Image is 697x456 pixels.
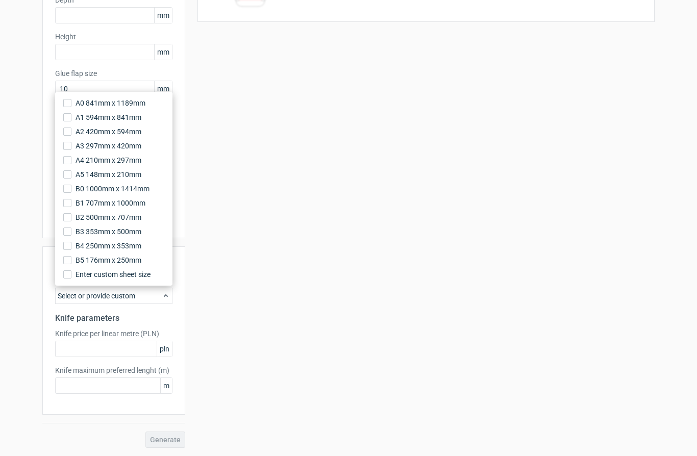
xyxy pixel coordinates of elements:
[76,169,141,180] span: A5 148mm x 210mm
[55,365,172,375] label: Knife maximum preferred lenght (m)
[76,112,141,122] span: A1 594mm x 841mm
[76,269,151,280] span: Enter custom sheet size
[76,98,145,108] span: A0 841mm x 1189mm
[55,312,172,324] h2: Knife parameters
[55,68,172,79] label: Glue flap size
[76,198,145,208] span: B1 707mm x 1000mm
[157,341,172,357] span: pln
[55,32,172,42] label: Height
[76,184,150,194] span: B0 1000mm x 1414mm
[76,226,141,237] span: B3 353mm x 500mm
[154,44,172,60] span: mm
[76,255,141,265] span: B5 176mm x 250mm
[154,81,172,96] span: mm
[76,141,141,151] span: A3 297mm x 420mm
[76,155,141,165] span: A4 210mm x 297mm
[154,8,172,23] span: mm
[55,328,172,339] label: Knife price per linear metre (PLN)
[76,241,141,251] span: B4 250mm x 353mm
[160,378,172,393] span: m
[76,212,141,222] span: B2 500mm x 707mm
[55,288,172,304] div: Select or provide custom
[76,126,141,137] span: A2 420mm x 594mm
